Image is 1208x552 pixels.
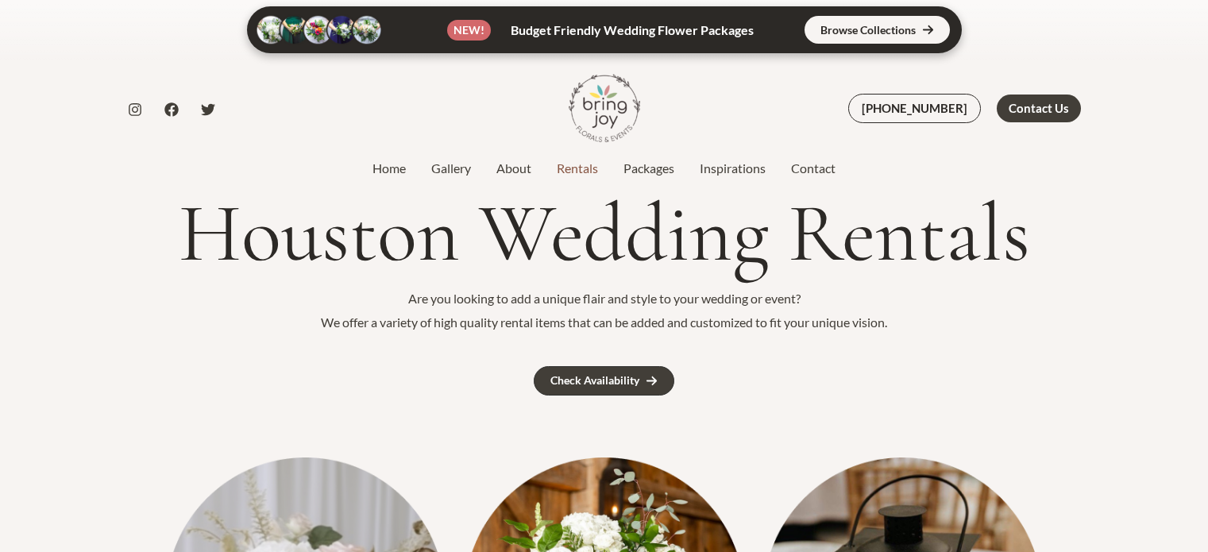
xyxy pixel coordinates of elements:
a: [PHONE_NUMBER] [848,94,981,123]
p: Are you looking to add a unique flair and style to your wedding or event? We offer a variety of h... [128,287,1081,334]
a: About [484,159,544,178]
a: Inspirations [687,159,778,178]
a: Gallery [419,159,484,178]
a: Home [360,159,419,178]
a: Rentals [544,159,611,178]
div: Check Availability [550,375,639,386]
a: Contact [778,159,848,178]
a: Check Availability [534,366,674,396]
h1: Houston Wedding Rentals [128,188,1081,279]
nav: Site Navigation [360,156,848,180]
a: Facebook [164,102,179,117]
img: Bring Joy [569,72,640,144]
a: Instagram [128,102,142,117]
a: Contact Us [997,95,1081,122]
a: Twitter [201,102,215,117]
a: Packages [611,159,687,178]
